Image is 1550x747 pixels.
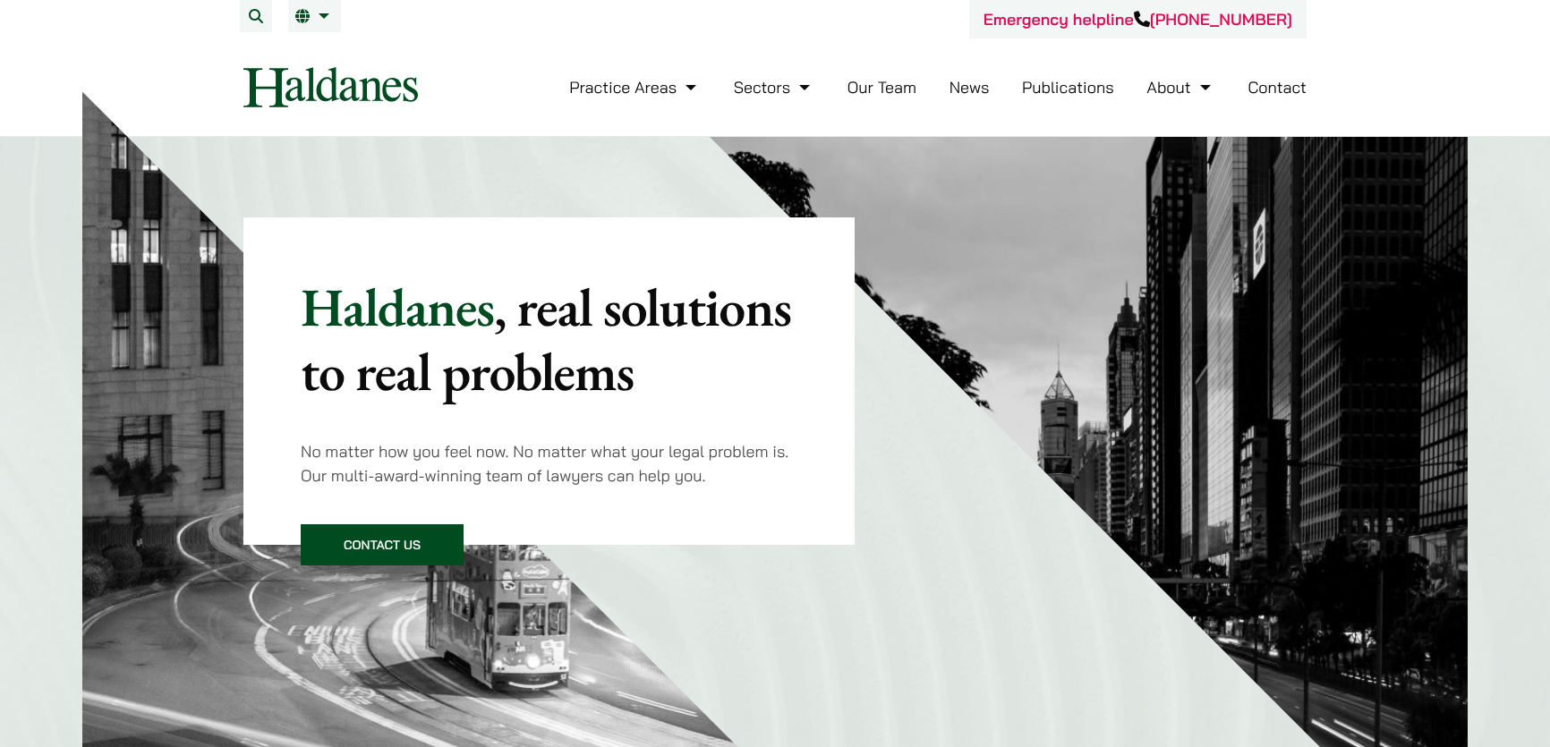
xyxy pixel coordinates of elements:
a: EN [295,9,334,23]
a: Publications [1022,77,1114,98]
a: News [950,77,990,98]
a: Sectors [734,77,814,98]
mark: , real solutions to real problems [301,272,791,406]
p: Haldanes [301,275,797,403]
p: No matter how you feel now. No matter what your legal problem is. Our multi-award-winning team of... [301,439,797,488]
a: Our Team [847,77,916,98]
a: Contact Us [301,524,464,565]
img: Logo of Haldanes [243,67,418,107]
a: Practice Areas [569,77,701,98]
a: Contact [1248,77,1307,98]
a: About [1146,77,1214,98]
a: Emergency helpline[PHONE_NUMBER] [984,9,1292,30]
